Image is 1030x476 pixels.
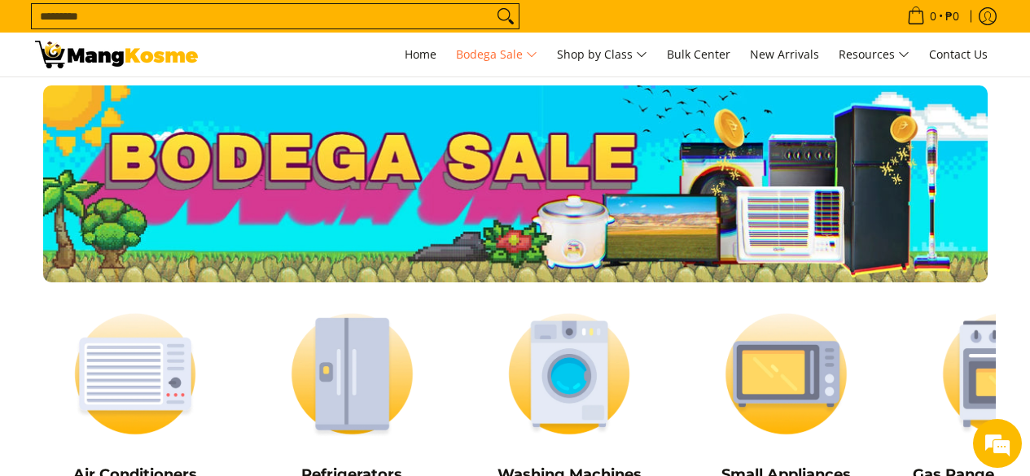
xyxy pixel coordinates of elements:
span: Home [405,46,436,62]
span: Bodega Sale [456,45,537,65]
a: Contact Us [921,33,996,76]
a: Resources [831,33,918,76]
a: Home [397,33,445,76]
span: 0 [927,11,939,22]
a: Shop by Class [549,33,655,76]
img: Bodega Sale l Mang Kosme: Cost-Efficient &amp; Quality Home Appliances | Page 2 [35,41,198,68]
nav: Main Menu [214,33,996,76]
a: New Arrivals [742,33,827,76]
span: Resources [839,45,909,65]
span: New Arrivals [750,46,819,62]
span: • [902,7,964,25]
img: Air Conditioners [35,299,236,449]
a: Bodega Sale [448,33,546,76]
button: Search [493,4,519,28]
span: ₱0 [943,11,962,22]
img: Washing Machines [469,299,670,449]
span: Bulk Center [667,46,730,62]
a: Bulk Center [659,33,739,76]
img: Small Appliances [686,299,887,449]
span: Shop by Class [557,45,647,65]
img: Refrigerators [252,299,453,449]
span: Contact Us [929,46,988,62]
